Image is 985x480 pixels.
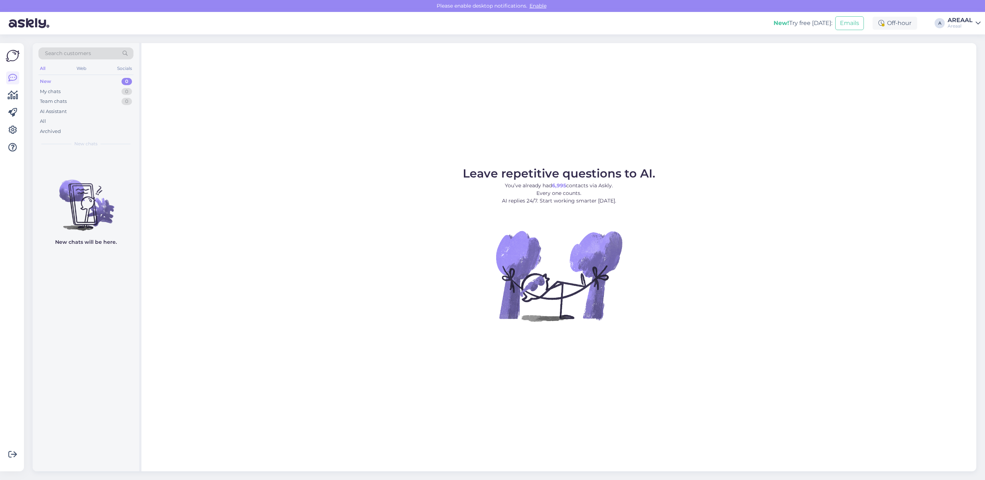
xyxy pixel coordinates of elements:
[45,50,91,57] span: Search customers
[6,49,20,63] img: Askly Logo
[55,238,117,246] p: New chats will be here.
[116,64,133,73] div: Socials
[75,64,88,73] div: Web
[935,18,945,28] div: A
[40,118,46,125] div: All
[33,167,139,232] img: No chats
[40,128,61,135] div: Archived
[40,108,67,115] div: AI Assistant
[74,141,98,147] span: New chats
[463,166,655,180] span: Leave repetitive questions to AI.
[38,64,47,73] div: All
[774,19,832,28] div: Try free [DATE]:
[948,17,973,23] div: AREAAL
[948,23,973,29] div: Areaal
[121,88,132,95] div: 0
[774,20,789,26] b: New!
[40,78,51,85] div: New
[835,16,864,30] button: Emails
[463,182,655,205] p: You’ve already had contacts via Askly. Every one counts. AI replies 24/7. Start working smarter [...
[121,98,132,105] div: 0
[121,78,132,85] div: 0
[494,210,624,341] img: No Chat active
[552,182,566,189] b: 6,995
[873,17,917,30] div: Off-hour
[948,17,981,29] a: AREAALAreaal
[527,3,549,9] span: Enable
[40,98,67,105] div: Team chats
[40,88,61,95] div: My chats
